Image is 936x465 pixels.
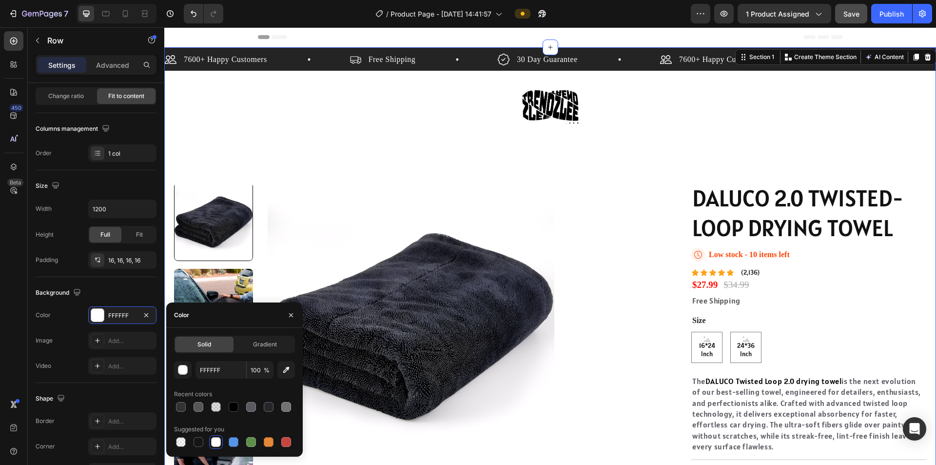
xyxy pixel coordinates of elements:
button: AI Content [699,24,741,36]
div: Columns management [36,122,112,136]
p: The is the next evolution of our best-selling towel, engineered for detailers, enthusiasts, and p... [528,348,761,425]
div: Color [36,311,51,320]
div: 450 [9,104,23,112]
p: Create Theme Section [630,25,692,34]
span: Product Page - [DATE] 14:41:57 [390,9,491,19]
div: Add... [108,337,154,345]
p: (2,136) [577,242,595,250]
legend: Size [527,287,543,300]
span: 1 product assigned [746,9,809,19]
button: Publish [871,4,912,23]
input: Auto [89,200,156,218]
span: Save [843,10,859,18]
img: gempages_578022134127788818-4e36f923-6e6c-421f-9b08-f6fc24c75996.png [357,51,414,108]
input: Eg: FFFFFF [195,361,246,379]
button: 1 product assigned [738,4,831,23]
span: Gradient [253,340,277,349]
span: % [264,366,270,375]
div: $34.99 [558,251,585,265]
div: Color [174,311,189,320]
p: Advanced [96,60,129,70]
button: Save [835,4,867,23]
div: Add... [108,362,154,371]
span: Fit to content [108,92,144,101]
div: Video [36,362,51,370]
div: Background [36,286,83,300]
div: 1 col [108,149,154,158]
p: Settings [48,60,76,70]
div: Add... [108,417,154,426]
div: Shape [36,392,67,405]
div: Height [36,230,54,239]
p: Free Shipping [528,268,761,279]
div: $27.99 [527,251,554,265]
div: Width [36,204,52,213]
p: 7 [64,8,68,20]
div: 16, 16, 16, 16 [108,256,154,265]
div: Undo/Redo [184,4,223,23]
iframe: To enrich screen reader interactions, please activate Accessibility in Grammarly extension settings [164,27,936,465]
div: Open Intercom Messenger [903,417,926,441]
span: Solid [197,340,211,349]
span: Fit [136,230,143,239]
span: 16*24 Inch [527,315,558,331]
button: 7 [4,4,73,23]
span: Full [100,230,110,239]
div: Suggested for you [174,425,224,434]
div: Image [36,336,53,345]
div: Border [36,417,55,425]
div: Beta [7,179,23,186]
p: Row [47,35,130,46]
div: FFFFFF [108,311,136,320]
div: Recent colors [174,390,212,399]
div: Size [36,180,61,193]
h1: DALUCO 2.0 TWISTED-LOOP DRYING TOWEL [527,155,762,217]
p: Low stock - 10 items left [545,222,625,233]
span: 24*36 Inch [566,315,597,331]
div: Order [36,149,52,158]
span: DALUCO Twisted Loop 2.0 drying towel [541,349,678,359]
div: Padding [36,256,58,264]
div: Corner [36,442,55,451]
span: / [386,9,389,19]
div: Publish [879,9,904,19]
div: Section 1 [583,25,612,34]
span: Change ratio [48,92,84,101]
div: Add... [108,443,154,451]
